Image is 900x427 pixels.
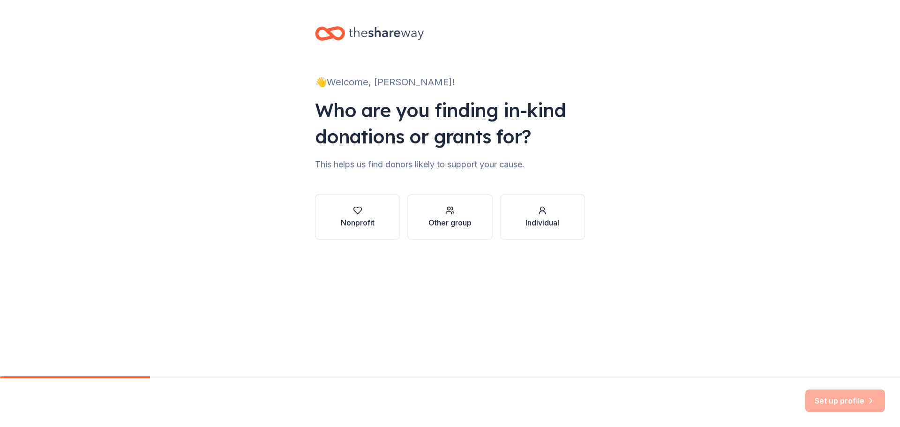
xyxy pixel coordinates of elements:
div: 👋 Welcome, [PERSON_NAME]! [315,75,585,90]
div: Who are you finding in-kind donations or grants for? [315,97,585,150]
button: Nonprofit [315,195,400,240]
button: Individual [500,195,585,240]
div: Other group [428,217,472,228]
div: Nonprofit [341,217,375,228]
button: Other group [407,195,492,240]
div: Individual [525,217,559,228]
div: This helps us find donors likely to support your cause. [315,157,585,172]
